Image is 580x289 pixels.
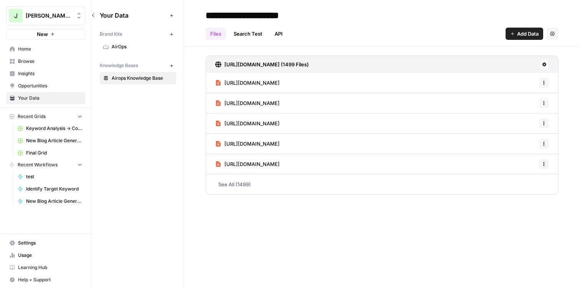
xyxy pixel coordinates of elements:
a: Identify Target Keyword [14,183,86,195]
a: Final Grid [14,147,86,159]
a: New Blog Article Generator [14,195,86,207]
a: Browse [6,55,86,67]
span: test [26,173,82,180]
span: [URL][DOMAIN_NAME] [224,140,280,148]
a: Files [206,28,226,40]
span: [URL][DOMAIN_NAME] [224,79,280,87]
span: [URL][DOMAIN_NAME] [224,160,280,168]
span: New Blog Article Generator [26,198,82,205]
a: API [270,28,287,40]
span: Knowledge Bases [100,62,138,69]
a: Your Data [6,92,86,104]
a: New Blog Article Generator Grid [14,135,86,147]
a: Settings [6,237,86,249]
span: [URL][DOMAIN_NAME] [224,120,280,127]
span: Browse [18,58,82,65]
a: Opportunities [6,80,86,92]
span: [PERSON_NAME] - Example [26,12,72,20]
span: Keyword Analysis -> Content Brief Grid [26,125,82,132]
a: [URL][DOMAIN_NAME] [215,93,280,113]
span: Add Data [517,30,539,38]
a: Keyword Analysis -> Content Brief Grid [14,122,86,135]
span: Home [18,46,82,53]
span: Airops Knowledge Base [112,75,173,82]
span: New Blog Article Generator Grid [26,137,82,144]
a: [URL][DOMAIN_NAME] [215,73,280,93]
a: Insights [6,67,86,80]
a: Home [6,43,86,55]
span: Your Data [100,11,167,20]
button: Help + Support [6,274,86,286]
span: AirOps [112,43,173,50]
span: Your Data [18,95,82,102]
button: Recent Grids [6,111,86,122]
span: Insights [18,70,82,77]
a: Search Test [229,28,267,40]
button: New [6,28,86,40]
a: [URL][DOMAIN_NAME] [215,154,280,174]
button: Workspace: Jeremy - Example [6,6,86,25]
span: Identify Target Keyword [26,186,82,192]
span: J [14,11,18,20]
button: Recent Workflows [6,159,86,171]
span: Help + Support [18,276,82,283]
span: Learning Hub [18,264,82,271]
span: Settings [18,240,82,246]
a: Usage [6,249,86,261]
h3: [URL][DOMAIN_NAME] (1499 Files) [224,61,309,68]
span: Recent Workflows [18,161,58,168]
a: See All (1499) [206,174,559,194]
span: Brand Kits [100,31,122,38]
a: [URL][DOMAIN_NAME] [215,134,280,154]
a: [URL][DOMAIN_NAME] [215,113,280,133]
span: New [37,30,48,38]
span: Final Grid [26,149,82,156]
a: Learning Hub [6,261,86,274]
button: Add Data [506,28,543,40]
a: [URL][DOMAIN_NAME] (1499 Files) [215,56,309,73]
a: Airops Knowledge Base [100,72,176,84]
a: test [14,171,86,183]
span: Recent Grids [18,113,46,120]
a: AirOps [100,41,176,53]
span: [URL][DOMAIN_NAME] [224,99,280,107]
span: Usage [18,252,82,259]
span: Opportunities [18,82,82,89]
